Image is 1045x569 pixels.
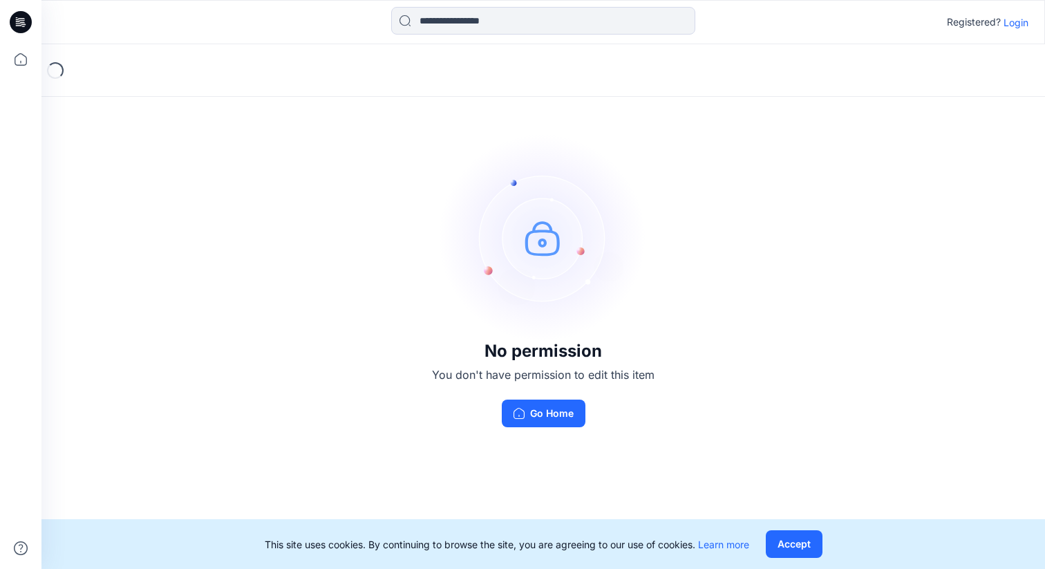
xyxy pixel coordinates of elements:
p: Login [1004,15,1028,30]
a: Learn more [698,539,749,550]
p: Registered? [947,14,1001,30]
h3: No permission [432,342,655,361]
p: You don't have permission to edit this item [432,366,655,383]
button: Accept [766,530,822,558]
button: Go Home [502,400,585,427]
img: no-perm.svg [440,134,647,342]
p: This site uses cookies. By continuing to browse the site, you are agreeing to our use of cookies. [265,537,749,552]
